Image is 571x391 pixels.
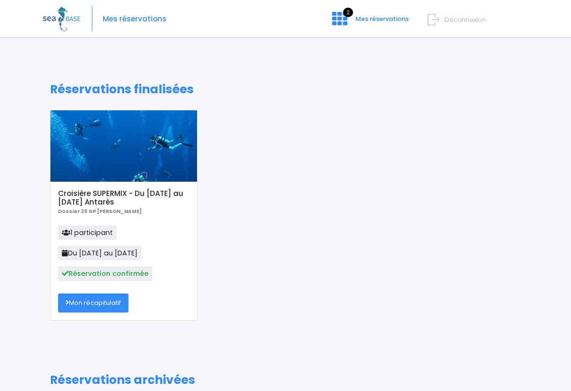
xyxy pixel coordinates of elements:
[58,189,189,206] h5: Croisière SUPERMIX - Du [DATE] au [DATE] Antarès
[58,225,117,240] span: 1 participant
[355,14,409,23] span: Mes réservations
[325,18,414,27] a: 2 Mes réservations
[50,373,521,387] h1: Réservations archivées
[58,293,128,313] a: Mon récapitulatif
[58,266,152,281] span: Réservation confirmée
[50,82,521,97] h1: Réservations finalisées
[58,246,141,260] span: Du [DATE] au [DATE]
[343,8,353,17] span: 2
[58,208,142,215] b: Dossier 25 GP [PERSON_NAME]
[444,15,486,24] span: Déconnexion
